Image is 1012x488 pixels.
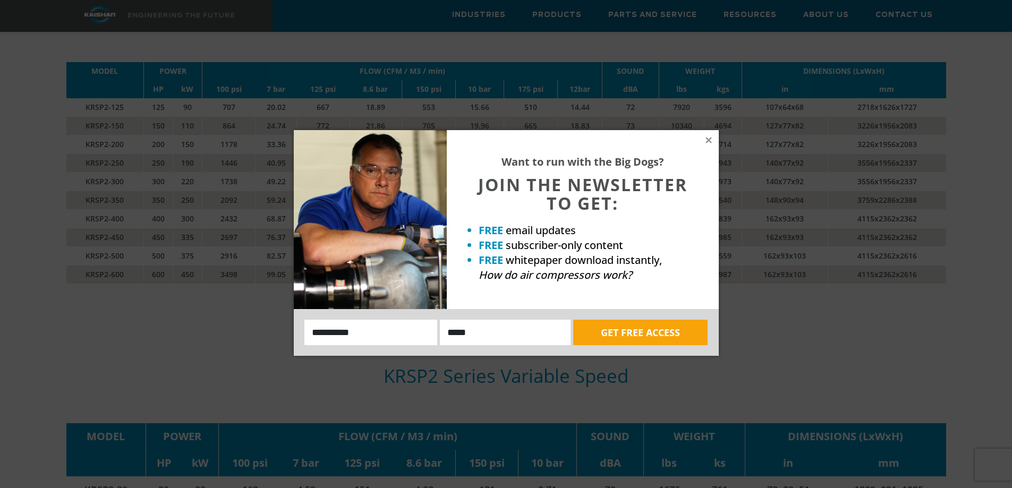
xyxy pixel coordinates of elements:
[501,155,664,169] strong: Want to run with the Big Dogs?
[506,238,623,252] span: subscriber-only content
[704,135,713,145] button: Close
[506,253,662,267] span: whitepaper download instantly,
[479,253,503,267] strong: FREE
[478,173,687,215] span: JOIN THE NEWSLETTER TO GET:
[479,223,503,237] strong: FREE
[304,320,438,345] input: Name:
[440,320,571,345] input: Email
[506,223,576,237] span: email updates
[479,268,632,282] em: How do air compressors work?
[573,320,708,345] button: GET FREE ACCESS
[479,238,503,252] strong: FREE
